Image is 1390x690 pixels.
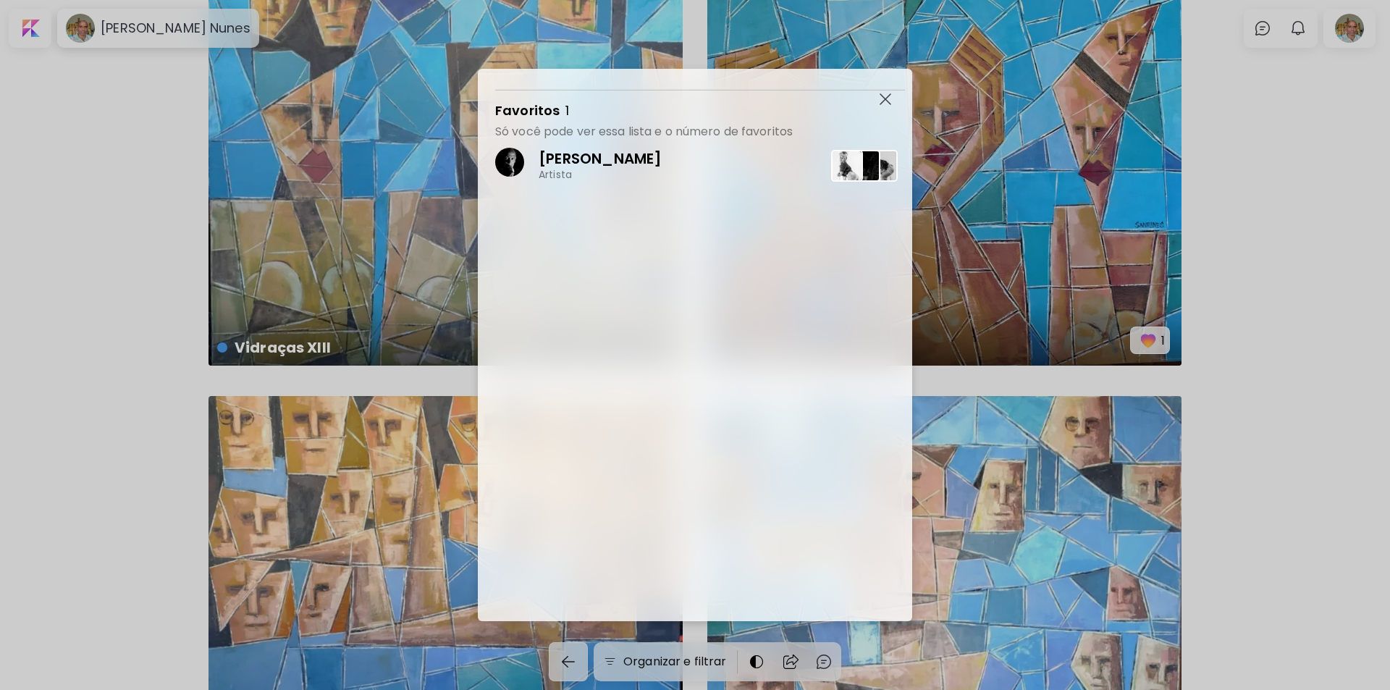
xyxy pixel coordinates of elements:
h4: Favoritos [495,102,560,119]
p: [PERSON_NAME] [539,149,662,168]
button: Close [876,90,895,109]
img: Close [880,93,891,105]
img: 128542 [848,150,880,182]
img: 128543 [831,150,863,182]
img: 128544 [866,150,898,182]
a: [PERSON_NAME]Artista128543128542128544 [495,140,912,190]
h4: 1 [565,102,569,124]
p: Artista [539,168,572,181]
h4: Só você pode ver essa lista e o número de favoritos [495,124,888,140]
